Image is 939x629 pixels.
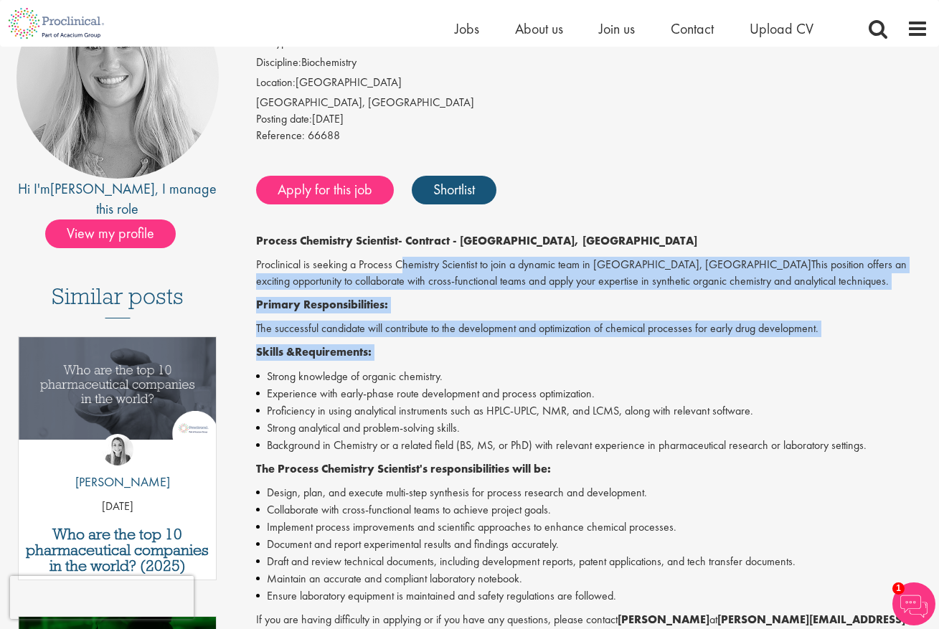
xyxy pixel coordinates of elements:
[26,526,209,574] a: Who are the top 10 pharmaceutical companies in the world? (2025)
[671,19,714,38] a: Contact
[256,368,928,385] li: Strong knowledge of organic chemistry.
[892,582,935,625] img: Chatbot
[45,219,176,248] span: View my profile
[256,95,928,111] div: [GEOGRAPHIC_DATA], [GEOGRAPHIC_DATA]
[398,233,697,248] strong: - Contract - [GEOGRAPHIC_DATA], [GEOGRAPHIC_DATA]
[256,501,928,519] li: Collaborate with cross-functional teams to achieve project goals.
[256,321,928,337] p: The successful candidate will contribute to the development and optimization of chemical processe...
[256,75,296,91] label: Location:
[256,484,928,501] li: Design, plan, and execute multi-step synthesis for process research and development.
[50,179,155,198] a: [PERSON_NAME]
[256,257,928,290] p: Proclinical is seeking a Process Chemistry Scientist to join a dynamic team in [GEOGRAPHIC_DATA],...
[256,233,398,248] strong: Process Chemistry Scientist
[256,385,928,402] li: Experience with early-phase route development and process optimization.
[10,576,194,619] iframe: reCAPTCHA
[256,75,928,95] li: [GEOGRAPHIC_DATA]
[256,437,928,454] li: Background in Chemistry or a related field (BS, MS, or PhD) with relevant experience in pharmaceu...
[45,222,190,241] a: View my profile
[256,587,928,605] li: Ensure laboratory equipment is maintained and safety regulations are followed.
[256,111,928,128] div: [DATE]
[256,461,551,476] strong: The Process Chemistry Scientist's responsibilities will be:
[412,176,496,204] a: Shortlist
[308,128,340,143] span: 66688
[256,536,928,553] li: Document and report experimental results and findings accurately.
[256,55,301,71] label: Discipline:
[256,402,928,420] li: Proficiency in using analytical instruments such as HPLC-UPLC, NMR, and LCMS, along with relevant...
[19,498,216,515] p: [DATE]
[256,553,928,570] li: Draft and review technical documents, including development reports, patent applications, and tec...
[256,519,928,536] li: Implement process improvements and scientific approaches to enhance chemical processes.
[256,420,928,437] li: Strong analytical and problem-solving skills.
[256,344,295,359] strong: Skills &
[455,19,479,38] a: Jobs
[19,337,216,440] img: Top 10 pharmaceutical companies in the world 2025
[256,111,312,126] span: Posting date:
[750,19,813,38] a: Upload CV
[295,344,372,359] strong: Requirements:
[52,284,184,318] h3: Similar posts
[618,612,709,627] strong: [PERSON_NAME]
[599,19,635,38] a: Join us
[256,128,305,144] label: Reference:
[19,337,216,464] a: Link to a post
[256,297,388,312] strong: Primary Responsibilities:
[256,55,928,75] li: Biochemistry
[65,434,170,498] a: Hannah Burke [PERSON_NAME]
[65,473,170,491] p: [PERSON_NAME]
[11,179,224,219] div: Hi I'm , I manage this role
[515,19,563,38] a: About us
[892,582,905,595] span: 1
[256,570,928,587] li: Maintain an accurate and compliant laboratory notebook.
[102,434,133,465] img: Hannah Burke
[256,176,394,204] a: Apply for this job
